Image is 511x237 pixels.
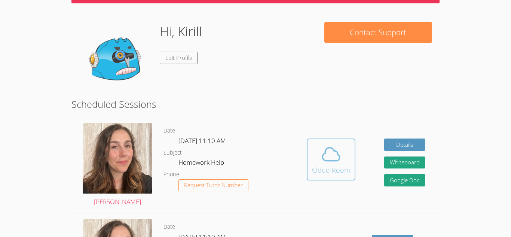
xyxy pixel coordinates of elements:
[160,52,198,64] a: Edit Profile
[83,123,152,193] img: IMG_0882.jpeg
[178,179,248,192] button: Request Tutor Number
[163,222,175,232] dt: Date
[79,22,154,97] img: default.png
[307,139,355,180] button: Cloud Room
[324,22,432,43] button: Contact Support
[384,139,425,151] a: Details
[83,123,152,207] a: [PERSON_NAME]
[384,157,425,169] button: Whiteboard
[160,22,202,41] h1: Hi, Kirill
[178,136,226,145] span: [DATE] 11:10 AM
[384,174,425,186] a: Google Doc
[178,157,226,170] dd: Homework Help
[163,148,182,158] dt: Subject
[163,170,179,179] dt: Phone
[163,126,175,136] dt: Date
[312,165,350,175] div: Cloud Room
[184,182,243,188] span: Request Tutor Number
[71,97,440,111] h2: Scheduled Sessions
